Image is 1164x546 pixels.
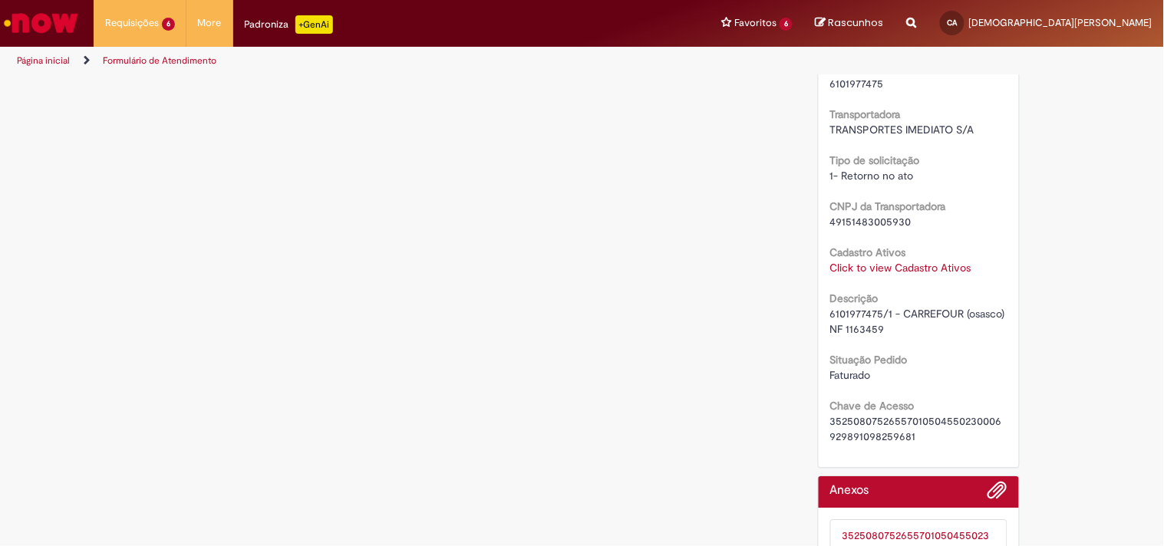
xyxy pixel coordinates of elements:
[830,484,869,498] h2: Anexos
[830,169,914,183] span: 1- Retorno no ato
[245,15,333,34] div: Padroniza
[988,480,1007,508] button: Adicionar anexos
[830,153,920,167] b: Tipo de solicitação
[830,215,912,229] span: 49151483005930
[734,15,777,31] span: Favoritos
[830,261,971,275] a: Click to view Cadastro Ativos
[830,61,843,75] b: DT
[816,16,884,31] a: Rascunhos
[948,18,958,28] span: CA
[17,54,70,67] a: Página inicial
[830,368,871,382] span: Faturado
[103,54,216,67] a: Formulário de Atendimento
[295,15,333,34] p: +GenAi
[830,123,974,136] span: TRANSPORTES IMEDIATO S/A
[830,107,901,121] b: Transportadora
[198,15,222,31] span: More
[2,8,81,38] img: ServiceNow
[162,18,175,31] span: 6
[830,414,1002,443] span: 35250807526557010504550230006929891098259681
[105,15,159,31] span: Requisições
[830,399,915,413] b: Chave de Acesso
[780,18,793,31] span: 6
[830,245,906,259] b: Cadastro Ativos
[12,47,764,75] ul: Trilhas de página
[830,353,908,367] b: Situação Pedido
[829,15,884,30] span: Rascunhos
[830,307,1008,336] span: 6101977475/1 - CARREFOUR (osasco) NF 1163459
[830,291,879,305] b: Descrição
[969,16,1152,29] span: [DEMOGRAPHIC_DATA][PERSON_NAME]
[830,199,946,213] b: CNPJ da Transportadora
[830,77,884,90] span: 6101977475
